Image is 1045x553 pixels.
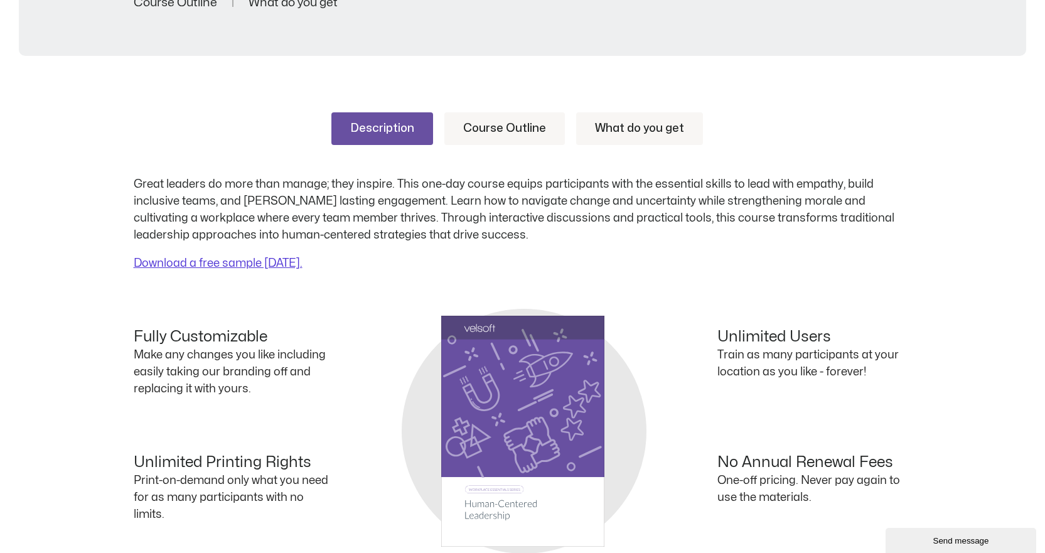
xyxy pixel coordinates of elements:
[134,346,328,397] p: Make any changes you like including easily taking our branding off and replacing it with yours.
[717,346,912,380] p: Train as many participants at your location as you like - forever!
[331,112,433,145] a: Description
[717,328,912,346] h4: Unlimited Users
[134,258,303,269] a: Download a free sample [DATE].
[717,454,912,472] h4: No Annual Renewal Fees
[134,472,328,523] p: Print-on-demand only what you need for as many participants with no limits.
[134,328,328,346] h4: Fully Customizable
[444,112,565,145] a: Course Outline
[134,176,912,244] p: Great leaders do more than manage; they inspire. This one-day course equips participants with the...
[717,472,912,506] p: One-off pricing. Never pay again to use the materials.
[441,316,604,547] img: s2745-1-1.svg
[576,112,703,145] a: What do you get
[134,454,328,472] h4: Unlimited Printing Rights
[886,525,1039,553] iframe: chat widget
